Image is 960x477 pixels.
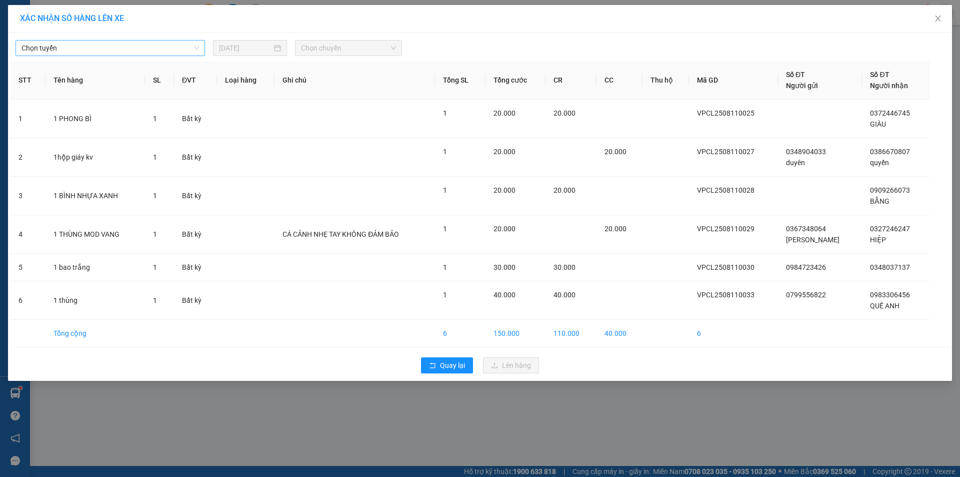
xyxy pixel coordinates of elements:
[10,254,45,281] td: 5
[8,10,24,20] span: Gửi:
[443,109,447,117] span: 1
[10,100,45,138] td: 1
[10,138,45,177] td: 2
[642,61,689,100] th: Thu hộ
[174,138,217,177] td: Bất kỳ
[443,186,447,194] span: 1
[45,215,145,254] td: 1 THÙNG MOD VANG
[870,225,910,233] span: 0327246247
[697,225,754,233] span: VPCL2508110029
[604,225,626,233] span: 20.000
[174,61,217,100] th: ĐVT
[274,61,435,100] th: Ghi chú
[689,320,778,347] td: 6
[153,115,157,123] span: 1
[174,100,217,138] td: Bất kỳ
[153,153,157,161] span: 1
[301,41,396,56] span: Chọn chuyến
[45,177,145,215] td: 1 BÌNH NHỰA XANH
[10,215,45,254] td: 4
[697,148,754,156] span: VPCL2508110027
[786,225,826,233] span: 0367348064
[697,109,754,117] span: VPCL2508110025
[870,148,910,156] span: 0386670807
[870,197,889,205] span: BẰNG
[10,281,45,320] td: 6
[443,225,447,233] span: 1
[8,21,78,35] div: 0799556822
[485,61,545,100] th: Tổng cước
[786,148,826,156] span: 0348904033
[553,186,575,194] span: 20.000
[85,33,187,45] div: QUẾ ANH
[429,362,436,370] span: rollback
[174,215,217,254] td: Bất kỳ
[870,302,899,310] span: QUẾ ANH
[10,177,45,215] td: 3
[7,66,24,76] span: Rồi :
[483,357,539,373] button: uploadLên hàng
[870,71,889,79] span: Số ĐT
[443,263,447,271] span: 1
[21,41,199,56] span: Chọn tuyến
[421,357,473,373] button: rollbackQuay lại
[440,360,465,371] span: Quay lại
[153,230,157,238] span: 1
[689,61,778,100] th: Mã GD
[145,61,174,100] th: SL
[443,148,447,156] span: 1
[493,263,515,271] span: 30.000
[45,138,145,177] td: 1hộp giáy kv
[85,10,109,20] span: Nhận:
[153,263,157,271] span: 1
[153,296,157,304] span: 1
[10,61,45,100] th: STT
[435,61,485,100] th: Tổng SL
[786,263,826,271] span: 0984723426
[45,320,145,347] td: Tổng cộng
[219,43,272,54] input: 11/08/2025
[870,236,886,244] span: HIỆP
[553,109,575,117] span: 20.000
[174,177,217,215] td: Bất kỳ
[934,15,942,23] span: close
[786,159,805,167] span: duyên
[870,291,910,299] span: 0983306456
[485,320,545,347] td: 150.000
[870,263,910,271] span: 0348037137
[697,263,754,271] span: VPCL2508110030
[786,82,818,90] span: Người gửi
[870,120,886,128] span: GIÀU
[217,61,274,100] th: Loại hàng
[7,65,80,77] div: 40.000
[493,109,515,117] span: 20.000
[443,291,447,299] span: 1
[20,14,124,23] span: XÁC NHẬN SỐ HÀNG LÊN XE
[924,5,952,33] button: Close
[493,291,515,299] span: 40.000
[786,71,805,79] span: Số ĐT
[45,281,145,320] td: 1 thùng
[697,186,754,194] span: VPCL2508110028
[604,148,626,156] span: 20.000
[870,109,910,117] span: 0372446745
[493,186,515,194] span: 20.000
[596,61,642,100] th: CC
[8,9,78,21] div: VP Cai Lậy
[786,236,839,244] span: [PERSON_NAME]
[174,281,217,320] td: Bất kỳ
[45,254,145,281] td: 1 bao trắng
[545,320,596,347] td: 110.000
[870,159,889,167] span: quyến
[85,9,187,33] div: VP [GEOGRAPHIC_DATA]
[870,186,910,194] span: 0909266073
[282,230,399,238] span: CÁ CẢNH NHẸ TAY KHÔNG ĐẢM BẢO
[85,45,187,59] div: 0983306456
[153,192,157,200] span: 1
[553,291,575,299] span: 40.000
[435,320,485,347] td: 6
[786,291,826,299] span: 0799556822
[553,263,575,271] span: 30.000
[174,254,217,281] td: Bất kỳ
[870,82,908,90] span: Người nhận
